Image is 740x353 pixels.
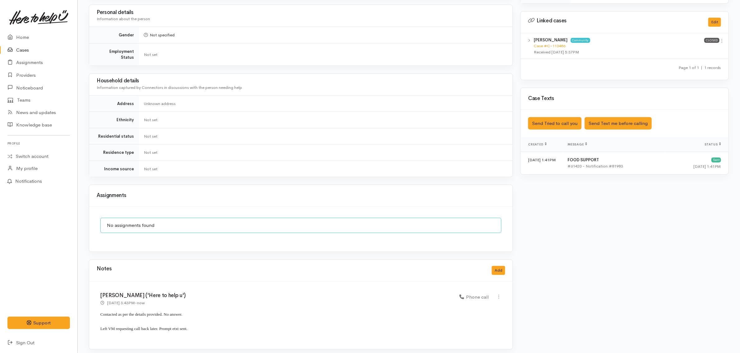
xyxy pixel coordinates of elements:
[534,37,568,43] b: [PERSON_NAME]
[528,18,701,24] h3: Linked cases
[568,142,587,146] span: Message
[521,152,563,175] td: [DATE] 1:41PM
[89,43,139,66] td: Employment Status
[568,163,660,169] div: #61420 - Notification:#81983
[144,134,158,139] span: Not set
[89,144,139,161] td: Residence type
[534,43,566,48] a: Case #C-113486
[97,85,242,90] span: Information captured by Connectors in discussions with the person needing help
[144,166,158,172] span: Not set
[534,49,704,55] div: Received [DATE] 5:37PM
[89,95,139,112] td: Address
[7,317,70,329] button: Support
[97,16,150,21] span: Information about the person
[100,326,187,331] span: Left VM requesting call back later. Prompt etxt sent.
[97,193,505,199] h3: Assignments
[89,27,139,44] td: Gender
[89,161,139,177] td: Income source
[89,128,139,144] td: Residential status
[7,139,70,148] h6: Profile
[97,78,505,84] h3: Household details
[670,163,721,170] div: [DATE] 1:41PM
[701,65,702,70] span: |
[97,266,112,275] h3: Notes
[144,32,175,38] span: Not specified
[100,312,182,317] span: Contacted as per the details provided. No answer.
[144,52,158,57] span: Not set
[459,294,489,301] div: Phone call
[528,96,721,102] h3: Case Texts
[528,142,547,146] span: Created
[144,117,158,122] span: Not set
[97,10,505,16] h3: Personal details
[100,293,452,299] h3: [PERSON_NAME] ('Here to help u')
[144,101,505,107] div: Unknown address
[705,142,721,146] span: Status
[144,150,158,155] span: Not set
[89,112,139,128] td: Ethnicity
[571,38,590,43] span: Community
[528,117,582,130] button: Send Tried to call you
[678,65,721,70] small: Page 1 of 1 1 records
[100,218,501,233] div: No assignments found
[708,18,721,27] button: Edit
[568,157,599,163] b: FOOD SUPPORT
[100,300,145,306] div: -
[107,300,135,305] time: [DATE] 3:43PM
[711,158,721,163] div: Sent
[137,300,145,305] time: now
[585,117,652,130] button: Send Text me before calling
[704,38,719,43] span: Closed
[492,266,505,275] button: Add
